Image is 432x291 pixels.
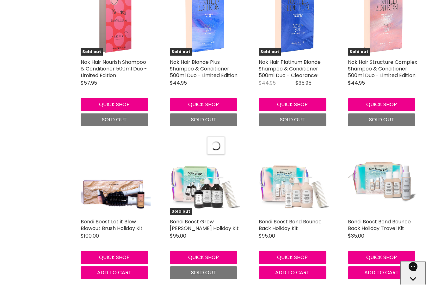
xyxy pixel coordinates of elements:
span: Sold out [81,49,103,56]
span: $100.00 [81,233,99,240]
iframe: Gorgias live chat messenger [400,261,426,285]
span: $44.95 [348,80,365,87]
span: Add to cart [275,269,310,276]
span: Sold out [170,49,192,56]
span: $57.95 [81,80,97,87]
a: Bondi Boost Bond Bounce Back Holiday Travel Kit [348,218,411,232]
button: Sold out [259,114,326,126]
button: Sold out [170,267,238,279]
img: Bondi Boost Grow Getter HG Holiday Kit [170,152,240,209]
span: Sold out [280,116,305,124]
a: Bondi Boost Let it Blow Blowout Brush Holiday Kit [81,145,151,215]
button: Quick shop [81,252,148,264]
span: Add to cart [364,269,399,276]
span: $44.95 [170,80,187,87]
a: Bondi Boost Bond Bounce Back Holiday Kit [259,218,322,232]
a: Bondi Boost Bond Bounce Back Holiday Travel Kit [348,145,418,215]
span: Sold out [259,49,281,56]
span: Sold out [191,269,216,276]
img: Bondi Boost Bond Bounce Back Holiday Kit [259,152,329,209]
span: Sold out [348,49,370,56]
a: Bondi Boost Grow [PERSON_NAME] Holiday Kit [170,218,239,232]
button: Add to cart [259,267,326,279]
span: Sold out [102,116,127,124]
button: Quick shop [170,99,238,111]
a: Nak Hair Structure Complex Shampoo & Conditioner 500ml Duo - Limited Edition [348,59,417,79]
a: Bondi Boost Let it Blow Blowout Brush Holiday Kit [81,218,143,232]
span: $95.00 [259,233,275,240]
span: Add to cart [97,269,132,276]
button: Quick shop [259,252,326,264]
button: Quick shop [348,252,416,264]
span: Sold out [170,208,192,215]
a: Bondi Boost Grow Getter HG Holiday Kit Sold out [170,145,240,215]
button: Add to cart [81,267,148,279]
span: $95.00 [170,233,186,240]
span: Sold out [369,116,394,124]
button: Quick shop [348,99,416,111]
span: $44.95 [259,80,276,87]
span: $35.95 [295,80,312,87]
button: Add to cart [348,267,416,279]
button: Sold out [170,114,238,126]
a: Nak Hair Blonde Plus Shampoo & Conditioner 500ml Duo - Limited Edition [170,59,238,79]
span: $35.00 [348,233,364,240]
img: Bondi Boost Bond Bounce Back Holiday Travel Kit [348,152,418,208]
a: Nak Hair Nourish Shampoo & Conditioner 500ml Duo - Limited Edition [81,59,147,79]
button: Quick shop [259,99,326,111]
button: Sold out [348,114,416,126]
button: Quick shop [170,252,238,264]
a: Bondi Boost Bond Bounce Back Holiday Kit [259,145,329,215]
img: Bondi Boost Let it Blow Blowout Brush Holiday Kit [81,152,151,209]
button: Sold out [81,114,148,126]
span: Sold out [191,116,216,124]
button: Quick shop [81,99,148,111]
a: Nak Hair Platinum Blonde Shampoo & Conditioner 500ml Duo - Clearance! [259,59,321,79]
